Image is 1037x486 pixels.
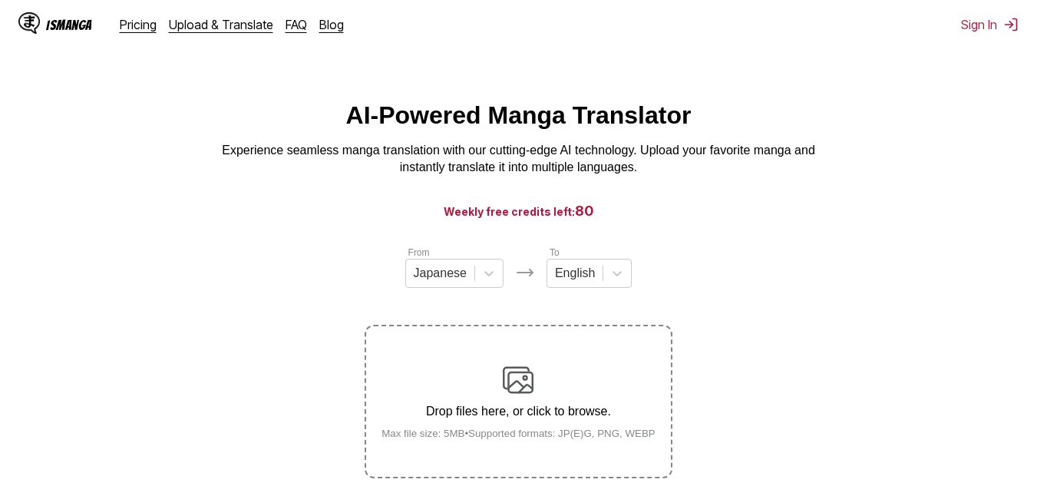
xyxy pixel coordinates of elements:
a: Upload & Translate [169,17,273,32]
div: IsManga [46,18,92,32]
label: From [408,247,430,258]
small: Max file size: 5MB • Supported formats: JP(E)G, PNG, WEBP [369,428,668,439]
a: Pricing [120,17,157,32]
a: FAQ [286,17,307,32]
p: Experience seamless manga translation with our cutting-edge AI technology. Upload your favorite m... [212,142,826,177]
h1: AI-Powered Manga Translator [346,101,692,130]
label: To [550,247,560,258]
a: IsManga LogoIsManga [18,12,120,37]
button: Sign In [961,17,1019,32]
a: Blog [319,17,344,32]
img: Languages icon [516,263,534,282]
span: 80 [575,203,594,219]
img: IsManga Logo [18,12,40,34]
h3: Weekly free credits left: [37,201,1000,220]
p: Drop files here, or click to browse. [369,405,668,418]
img: Sign out [1003,17,1019,32]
